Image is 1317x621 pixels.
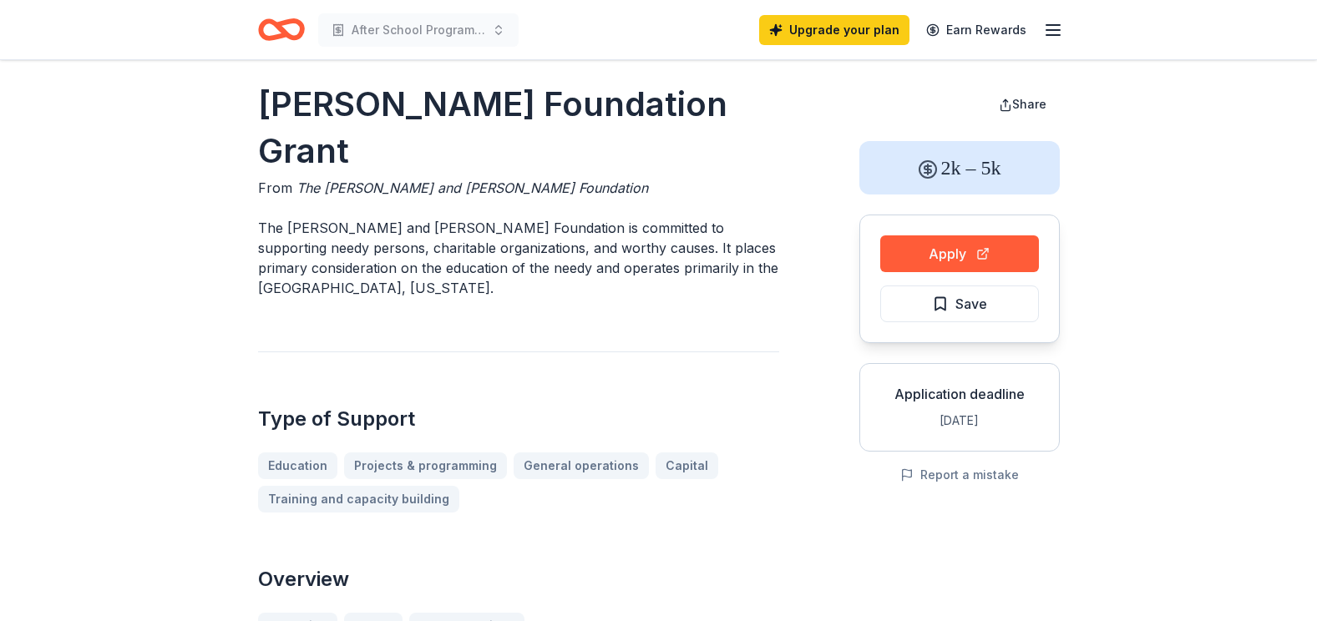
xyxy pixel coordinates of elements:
p: The [PERSON_NAME] and [PERSON_NAME] Foundation is committed to supporting needy persons, charitab... [258,218,779,298]
div: 2k – 5k [859,141,1060,194]
a: Home [258,10,305,49]
span: The [PERSON_NAME] and [PERSON_NAME] Foundation [296,179,648,196]
h2: Type of Support [258,406,779,432]
button: Share [985,88,1060,121]
div: Application deadline [874,384,1046,404]
button: Save [880,285,1039,322]
div: [DATE] [874,411,1046,431]
a: Training and capacity building [258,486,459,512]
button: Report a mistake [900,465,1019,485]
button: Apply [880,235,1039,272]
button: After School Programming [318,13,519,47]
a: Upgrade your plan [759,15,909,45]
a: Education [258,452,337,479]
a: Earn Rewards [916,15,1036,45]
a: Projects & programming [344,452,507,479]
span: After School Programming [352,20,485,40]
a: General operations [514,452,649,479]
h2: Overview [258,566,779,593]
a: Capital [656,452,718,479]
div: From [258,178,779,198]
span: Share [1012,97,1046,111]
span: Save [955,293,987,315]
h1: [PERSON_NAME] Foundation Grant [258,81,779,174]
